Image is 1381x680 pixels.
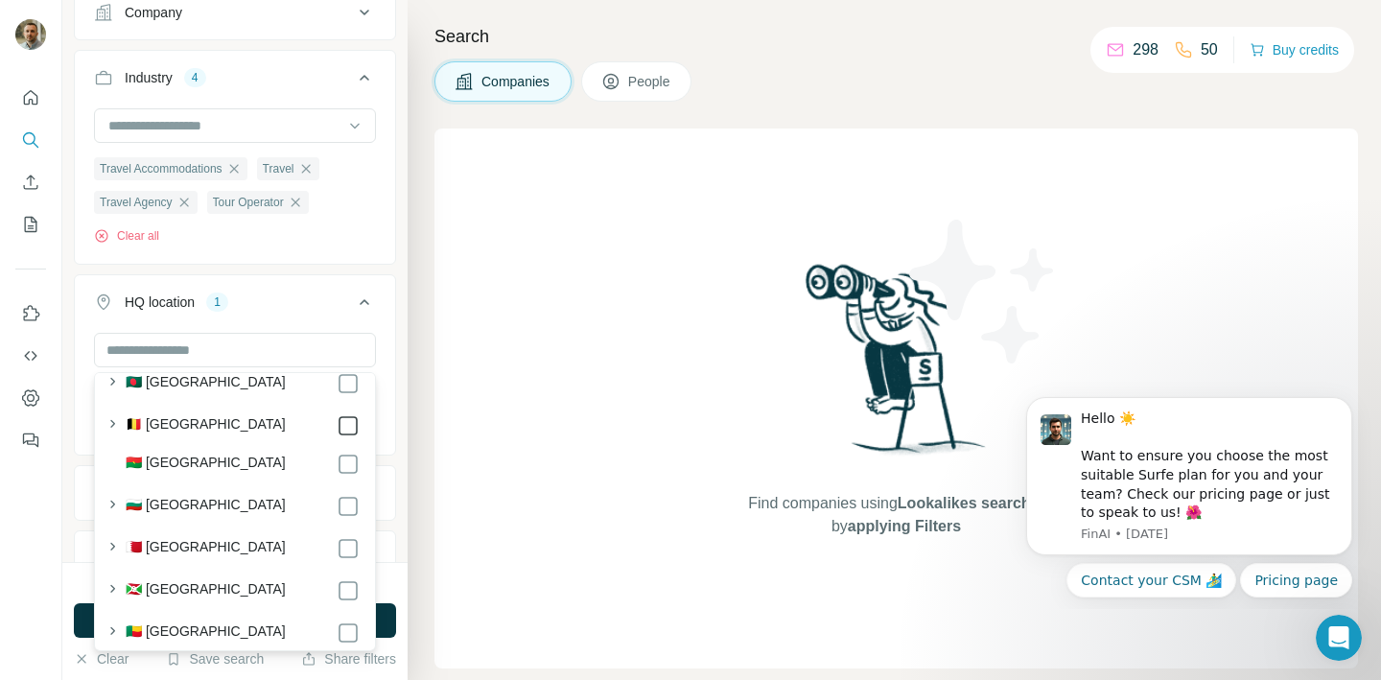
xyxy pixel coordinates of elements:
[481,72,551,91] span: Companies
[213,194,284,211] span: Tour Operator
[126,414,286,437] label: 🇧🇪 [GEOGRAPHIC_DATA]
[15,123,46,157] button: Search
[125,68,173,87] div: Industry
[126,453,286,476] label: 🇧🇫 [GEOGRAPHIC_DATA]
[301,649,396,668] button: Share filters
[15,19,46,50] img: Avatar
[898,495,1031,511] span: Lookalikes search
[15,296,46,331] button: Use Surfe on LinkedIn
[206,293,228,311] div: 1
[997,380,1381,609] iframe: Intercom notifications message
[125,293,195,312] div: HQ location
[74,603,396,638] button: Run search
[75,470,395,516] button: Annual revenue ($)2
[263,160,294,177] span: Travel
[15,165,46,199] button: Enrich CSV
[100,160,222,177] span: Travel Accommodations
[1133,38,1159,61] p: 298
[75,279,395,333] button: HQ location1
[1250,36,1339,63] button: Buy credits
[1201,38,1218,61] p: 50
[126,537,286,560] label: 🇧🇭 [GEOGRAPHIC_DATA]
[125,3,182,22] div: Company
[1316,615,1362,661] iframe: Intercom live chat
[166,649,264,668] button: Save search
[15,81,46,115] button: Quick start
[628,72,672,91] span: People
[74,649,129,668] button: Clear
[75,535,395,581] button: Employees (size)2
[126,621,286,645] label: 🇧🇯 [GEOGRAPHIC_DATA]
[797,259,996,473] img: Surfe Illustration - Woman searching with binoculars
[100,194,173,211] span: Travel Agency
[126,579,286,602] label: 🇧🇮 [GEOGRAPHIC_DATA]
[94,227,159,245] button: Clear all
[184,69,206,86] div: 4
[848,518,961,534] span: applying Filters
[897,205,1069,378] img: Surfe Illustration - Stars
[15,423,46,457] button: Feedback
[126,495,286,518] label: 🇧🇬 [GEOGRAPHIC_DATA]
[15,207,46,242] button: My lists
[434,23,1358,50] h4: Search
[742,492,1049,538] span: Find companies using or by
[126,372,286,395] label: 🇧🇩 [GEOGRAPHIC_DATA]
[15,339,46,373] button: Use Surfe API
[15,381,46,415] button: Dashboard
[75,55,395,108] button: Industry4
